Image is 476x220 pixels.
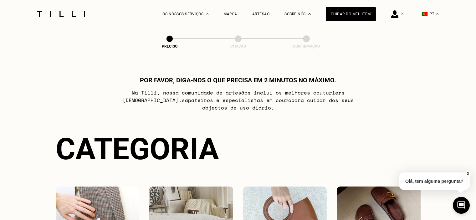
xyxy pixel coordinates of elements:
img: menu déroulant [436,13,438,15]
img: Logotipo do serviço de costura Tilli [35,11,87,17]
a: Cuidar do meu item [326,7,376,21]
img: Menu suspenso sobre [308,13,311,15]
img: Menu suspenso [206,13,208,15]
p: Na Tilli, nossa comunidade de artesãos inclui os melhores couturiers [DEMOGRAPHIC_DATA]. sapateir... [114,89,362,111]
span: 🇵🇹 [422,11,428,17]
div: Citação [207,44,269,49]
img: ícone de login [391,10,398,18]
a: Artesão [252,12,270,16]
h1: Por favor, diga-nos o que precisa em 2 minutos no máximo. [140,76,336,84]
div: Categoria [56,131,421,166]
p: Olá, tem alguma pergunta? [399,172,470,190]
div: Confirmação [275,44,338,49]
div: Preciso [138,44,201,49]
img: Menu suspenso [401,13,403,15]
a: Marca [223,12,237,16]
button: X [465,170,471,177]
